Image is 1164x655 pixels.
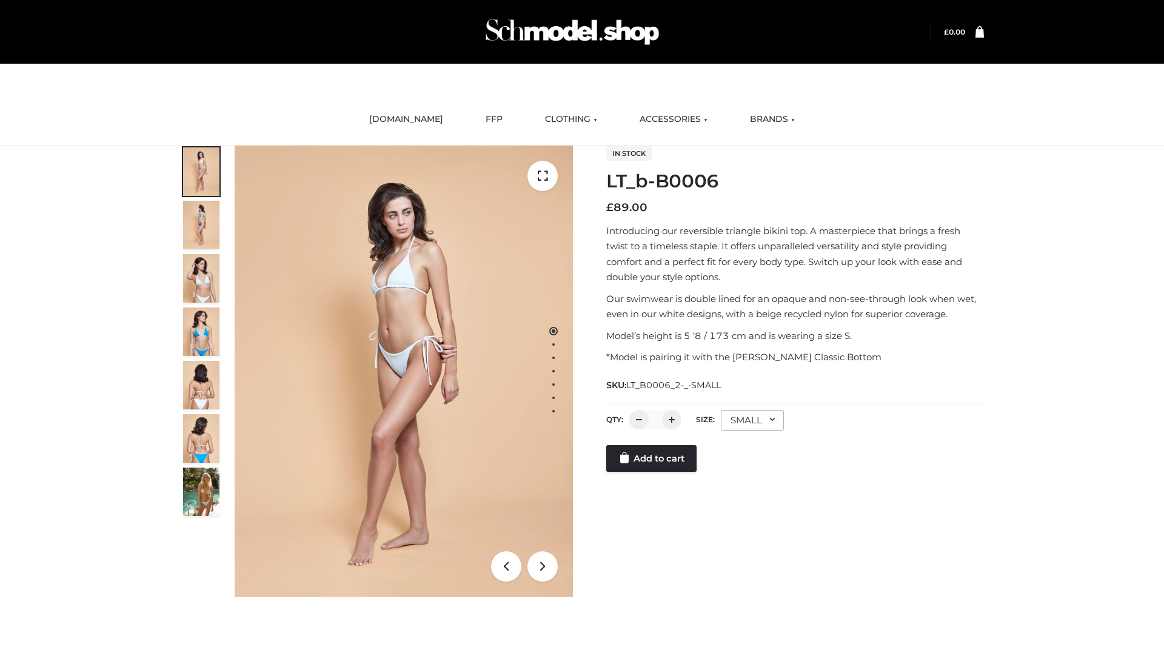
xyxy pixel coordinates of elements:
span: In stock [606,146,652,161]
div: SMALL [721,410,784,431]
img: ArielClassicBikiniTop_CloudNine_AzureSky_OW114ECO_7-scaled.jpg [183,361,219,409]
a: Add to cart [606,445,697,472]
img: ArielClassicBikiniTop_CloudNine_AzureSky_OW114ECO_1 [235,146,573,597]
p: Our swimwear is double lined for an opaque and non-see-through look when wet, even in our white d... [606,291,984,322]
span: SKU: [606,378,722,392]
img: ArielClassicBikiniTop_CloudNine_AzureSky_OW114ECO_2-scaled.jpg [183,201,219,249]
img: ArielClassicBikiniTop_CloudNine_AzureSky_OW114ECO_3-scaled.jpg [183,254,219,303]
label: QTY: [606,415,623,424]
p: *Model is pairing it with the [PERSON_NAME] Classic Bottom [606,349,984,365]
span: £ [944,27,949,36]
a: [DOMAIN_NAME] [360,106,452,133]
a: BRANDS [741,106,804,133]
h1: LT_b-B0006 [606,170,984,192]
img: ArielClassicBikiniTop_CloudNine_AzureSky_OW114ECO_1-scaled.jpg [183,147,219,196]
img: Schmodel Admin 964 [481,8,663,56]
a: ACCESSORIES [630,106,717,133]
bdi: 0.00 [944,27,965,36]
label: Size: [696,415,715,424]
p: Model’s height is 5 ‘8 / 173 cm and is wearing a size S. [606,328,984,344]
a: FFP [477,106,512,133]
bdi: 89.00 [606,201,647,214]
p: Introducing our reversible triangle bikini top. A masterpiece that brings a fresh twist to a time... [606,223,984,285]
span: £ [606,201,614,214]
span: LT_B0006_2-_-SMALL [626,380,721,391]
img: Arieltop_CloudNine_AzureSky2.jpg [183,468,219,516]
img: ArielClassicBikiniTop_CloudNine_AzureSky_OW114ECO_8-scaled.jpg [183,414,219,463]
img: ArielClassicBikiniTop_CloudNine_AzureSky_OW114ECO_4-scaled.jpg [183,307,219,356]
a: £0.00 [944,27,965,36]
a: CLOTHING [536,106,606,133]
